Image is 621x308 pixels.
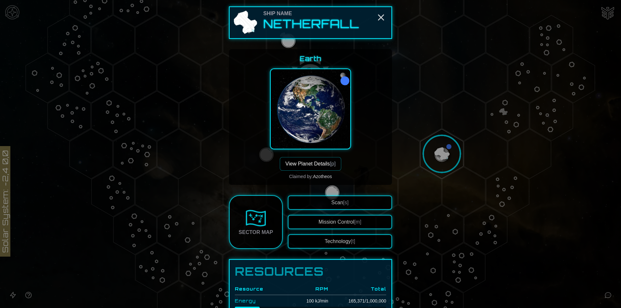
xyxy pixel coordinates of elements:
a: Sector Map [229,195,283,249]
div: Ship Name [263,10,359,17]
td: Energy [235,295,292,307]
span: [m] [354,219,361,225]
img: Sector [245,208,266,228]
div: Claimed by: [289,173,332,180]
th: Total [328,283,386,295]
th: Resource [235,283,292,295]
h2: Netherfall [263,17,359,30]
span: [t] [351,239,355,244]
td: 100 kJ/min [292,295,328,307]
img: Ship Icon [232,10,258,36]
button: Technology[t] [288,234,392,249]
button: Scan[s] [288,196,392,210]
span: Azotheos [313,174,332,179]
th: RPM [292,283,328,295]
button: View Planet Details[p] [280,157,341,171]
span: [p] [330,161,336,166]
div: Sector Map [239,228,273,236]
h1: Resources [235,265,386,278]
button: Close [376,12,386,23]
span: [s] [343,200,349,205]
button: Mission Control[m] [288,215,392,229]
img: Programmer Guild [292,49,373,138]
td: 165,371 / 1,000,000 [328,295,386,307]
img: Earth [270,69,351,149]
span: Scan [331,200,348,205]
